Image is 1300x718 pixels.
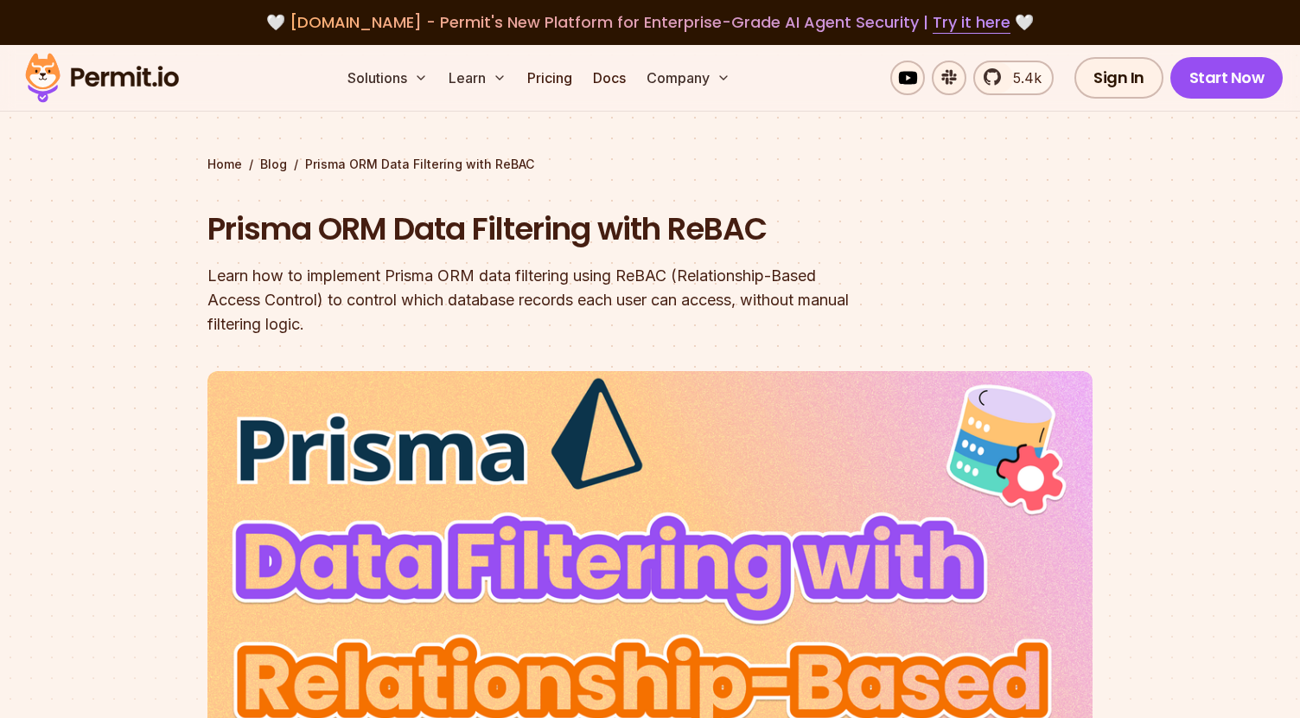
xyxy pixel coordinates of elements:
[520,61,579,95] a: Pricing
[207,156,1093,173] div: / /
[207,208,871,251] h1: Prisma ORM Data Filtering with ReBAC
[341,61,435,95] button: Solutions
[260,156,287,173] a: Blog
[442,61,513,95] button: Learn
[640,61,737,95] button: Company
[973,61,1054,95] a: 5.4k
[1003,67,1042,88] span: 5.4k
[933,11,1010,34] a: Try it here
[1074,57,1163,99] a: Sign In
[207,156,242,173] a: Home
[290,11,1010,33] span: [DOMAIN_NAME] - Permit's New Platform for Enterprise-Grade AI Agent Security |
[41,10,1259,35] div: 🤍 🤍
[586,61,633,95] a: Docs
[17,48,187,107] img: Permit logo
[1170,57,1284,99] a: Start Now
[207,264,871,337] div: Learn how to implement Prisma ORM data filtering using ReBAC (Relationship-Based Access Control) ...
